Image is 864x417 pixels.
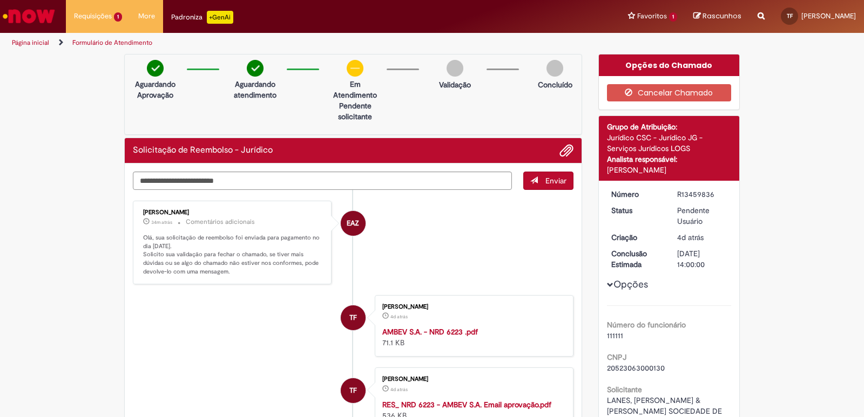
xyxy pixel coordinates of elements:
[143,234,323,276] p: Olá, sua solicitação de reembolso foi enviada para pagamento no dia [DATE]. Solicito sua validaçã...
[341,211,366,236] div: Enzo Abud Zapparoli
[229,79,281,100] p: Aguardando atendimento
[637,11,667,22] span: Favoritos
[186,217,255,227] small: Comentários adicionais
[349,305,357,331] span: TF
[1,5,57,27] img: ServiceNow
[677,233,704,242] time: 28/08/2025 18:31:32
[382,400,551,409] a: RES_ NRD 6223 - AMBEV S.A. Email aprovação.pdf
[559,143,573,158] button: Adicionar anexos
[390,386,408,393] span: 4d atrás
[382,304,562,310] div: [PERSON_NAME]
[603,232,670,243] dt: Criação
[439,79,471,90] p: Validação
[599,54,740,76] div: Opções do Chamado
[546,60,563,77] img: img-circle-grey.png
[147,60,164,77] img: check-circle-green.png
[72,38,152,47] a: Formulário de Atendimento
[801,11,856,20] span: [PERSON_NAME]
[341,378,366,403] div: Taiani Fernandes Fachinello
[703,11,741,21] span: Rascunhos
[382,327,478,337] a: AMBEV S.A. - NRD 6223 .pdf
[12,38,49,47] a: Página inicial
[607,320,686,330] b: Número do funcionário
[603,205,670,216] dt: Status
[390,386,408,393] time: 28/08/2025 18:30:02
[349,378,357,404] span: TF
[133,146,273,155] h2: Solicitação de Reembolso - Jurídico Histórico de tíquete
[693,11,741,22] a: Rascunhos
[669,12,677,22] span: 1
[607,84,732,101] button: Cancelar Chamado
[677,233,704,242] span: 4d atrás
[207,11,233,24] p: +GenAi
[607,385,642,394] b: Solicitante
[607,165,732,175] div: [PERSON_NAME]
[247,60,264,77] img: check-circle-green.png
[523,172,573,190] button: Enviar
[329,79,381,100] p: Em Atendimento
[538,79,572,90] p: Concluído
[329,100,381,122] p: Pendente solicitante
[447,60,463,77] img: img-circle-grey.png
[607,363,665,373] span: 20523063000130
[347,210,359,236] span: EAZ
[129,79,181,100] p: Aguardando Aprovação
[74,11,112,22] span: Requisições
[603,248,670,270] dt: Conclusão Estimada
[138,11,155,22] span: More
[787,12,793,19] span: TF
[607,331,623,340] span: 111111
[607,121,732,132] div: Grupo de Atribuição:
[347,60,363,77] img: circle-minus.png
[382,376,562,382] div: [PERSON_NAME]
[151,219,172,225] span: 34m atrás
[8,33,568,53] ul: Trilhas de página
[677,205,727,227] div: Pendente Usuário
[607,352,626,362] b: CNPJ
[607,132,732,154] div: Jurídico CSC - Jurídico JG - Serviços Jurídicos LOGS
[341,305,366,330] div: Taiani Fernandes Fachinello
[143,209,323,216] div: [PERSON_NAME]
[390,313,408,320] time: 28/08/2025 18:31:22
[151,219,172,225] time: 01/09/2025 09:38:07
[607,154,732,165] div: Analista responsável:
[382,326,562,348] div: 71.1 KB
[677,248,727,270] div: [DATE] 14:00:00
[171,11,233,24] div: Padroniza
[545,176,566,186] span: Enviar
[677,232,727,243] div: 28/08/2025 18:31:32
[390,313,408,320] span: 4d atrás
[603,189,670,200] dt: Número
[114,12,122,22] span: 1
[677,189,727,200] div: R13459836
[133,172,512,190] textarea: Digite sua mensagem aqui...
